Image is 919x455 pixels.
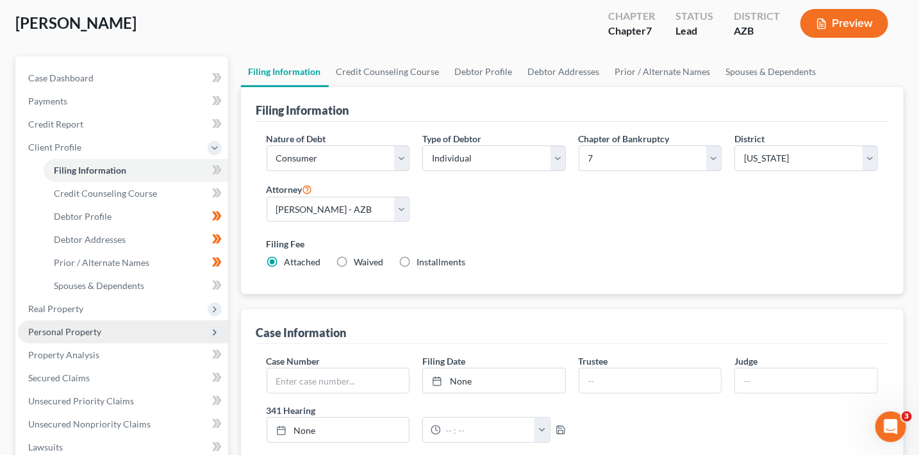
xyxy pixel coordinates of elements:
[422,132,481,145] label: Type of Debtor
[422,354,465,368] label: Filing Date
[54,211,112,222] span: Debtor Profile
[800,9,888,38] button: Preview
[28,418,151,429] span: Unsecured Nonpriority Claims
[734,9,780,24] div: District
[54,165,126,176] span: Filing Information
[608,9,655,24] div: Chapter
[285,256,321,267] span: Attached
[734,132,765,145] label: District
[267,237,879,251] label: Filing Fee
[423,368,565,393] a: None
[18,390,228,413] a: Unsecured Priority Claims
[28,72,94,83] span: Case Dashboard
[267,181,313,197] label: Attorney
[417,256,466,267] span: Installments
[28,349,99,360] span: Property Analysis
[44,205,228,228] a: Debtor Profile
[267,368,410,393] input: Enter case number...
[902,411,912,422] span: 3
[28,303,83,314] span: Real Property
[260,404,572,417] label: 341 Hearing
[18,67,228,90] a: Case Dashboard
[256,325,347,340] div: Case Information
[54,188,157,199] span: Credit Counseling Course
[54,257,149,268] span: Prior / Alternate Names
[447,56,520,87] a: Debtor Profile
[267,354,320,368] label: Case Number
[54,234,126,245] span: Debtor Addresses
[441,418,535,442] input: -- : --
[608,24,655,38] div: Chapter
[579,368,722,393] input: --
[44,159,228,182] a: Filing Information
[734,354,758,368] label: Judge
[28,372,90,383] span: Secured Claims
[608,56,718,87] a: Prior / Alternate Names
[54,280,144,291] span: Spouses & Dependents
[18,90,228,113] a: Payments
[646,24,652,37] span: 7
[44,274,228,297] a: Spouses & Dependents
[267,418,410,442] a: None
[735,368,877,393] input: --
[241,56,329,87] a: Filing Information
[44,251,228,274] a: Prior / Alternate Names
[354,256,384,267] span: Waived
[28,326,101,337] span: Personal Property
[256,103,349,118] div: Filing Information
[28,442,63,452] span: Lawsuits
[18,413,228,436] a: Unsecured Nonpriority Claims
[875,411,906,442] iframe: Intercom live chat
[579,354,608,368] label: Trustee
[28,95,67,106] span: Payments
[675,9,713,24] div: Status
[28,119,83,129] span: Credit Report
[734,24,780,38] div: AZB
[18,343,228,367] a: Property Analysis
[28,395,134,406] span: Unsecured Priority Claims
[267,132,326,145] label: Nature of Debt
[675,24,713,38] div: Lead
[579,132,670,145] label: Chapter of Bankruptcy
[15,13,137,32] span: [PERSON_NAME]
[329,56,447,87] a: Credit Counseling Course
[18,367,228,390] a: Secured Claims
[28,142,81,153] span: Client Profile
[44,228,228,251] a: Debtor Addresses
[18,113,228,136] a: Credit Report
[520,56,608,87] a: Debtor Addresses
[718,56,824,87] a: Spouses & Dependents
[44,182,228,205] a: Credit Counseling Course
